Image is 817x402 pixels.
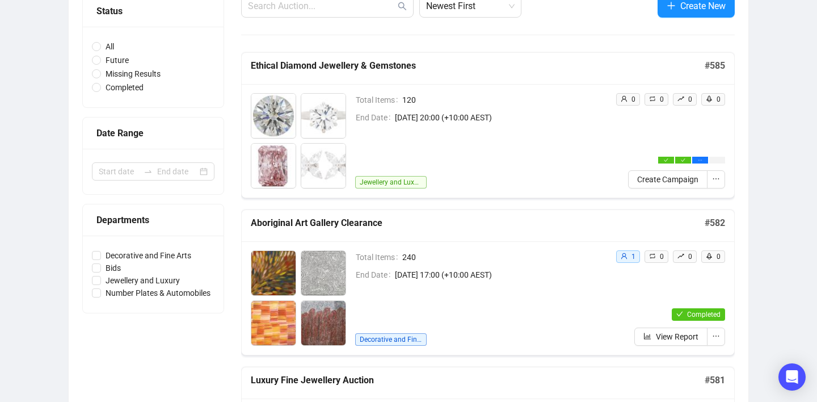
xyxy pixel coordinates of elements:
[395,269,607,281] span: [DATE] 17:00 (+10:00 AEST)
[634,328,707,346] button: View Report
[96,213,210,227] div: Departments
[660,253,664,261] span: 0
[101,54,133,66] span: Future
[660,95,664,103] span: 0
[355,333,427,346] span: Decorative and Fine Arts
[398,2,407,11] span: search
[301,144,346,188] img: 4_1.jpg
[717,95,721,103] span: 0
[96,126,210,140] div: Date Range
[355,176,427,189] span: Jewellery and Luxury
[621,95,628,102] span: user
[101,68,165,80] span: Missing Results
[688,95,692,103] span: 0
[241,210,735,355] a: Aboriginal Art Gallery Clearance#582Total Items240End Date[DATE] 17:00 (+10:00 AEST)Decorative an...
[101,249,196,262] span: Decorative and Fine Arts
[251,94,296,138] img: 1_1.jpg
[637,173,698,186] span: Create Campaign
[101,81,148,94] span: Completed
[101,274,184,287] span: Jewellery and Luxury
[677,253,684,259] span: rise
[356,94,402,106] span: Total Items
[698,158,702,162] span: ellipsis
[301,94,346,138] img: 2_1.jpg
[395,111,607,124] span: [DATE] 20:00 (+10:00 AEST)
[101,262,125,274] span: Bids
[706,253,713,259] span: rocket
[356,111,395,124] span: End Date
[621,253,628,259] span: user
[101,287,215,299] span: Number Plates & Automobiles
[705,59,725,73] h5: # 585
[241,52,735,198] a: Ethical Diamond Jewellery & Gemstones#585Total Items120End Date[DATE] 20:00 (+10:00 AEST)Jeweller...
[717,253,721,261] span: 0
[251,216,705,230] h5: Aboriginal Art Gallery Clearance
[402,251,607,263] span: 240
[712,332,720,340] span: ellipsis
[301,251,346,295] img: 2_1.jpg
[649,95,656,102] span: retweet
[144,167,153,176] span: to
[628,170,707,189] button: Create Campaign
[677,95,684,102] span: rise
[688,253,692,261] span: 0
[656,330,698,343] span: View Report
[144,167,153,176] span: swap-right
[99,165,139,178] input: Start date
[631,253,635,261] span: 1
[676,311,683,317] span: check
[681,158,685,162] span: check
[631,95,635,103] span: 0
[251,301,296,345] img: 3_1.jpg
[664,158,668,162] span: check
[643,332,651,340] span: bar-chart
[251,374,705,387] h5: Luxury Fine Jewellery Auction
[649,253,656,259] span: retweet
[706,95,713,102] span: rocket
[402,94,607,106] span: 120
[101,40,119,53] span: All
[778,363,806,391] div: Open Intercom Messenger
[687,311,721,319] span: Completed
[251,251,296,295] img: 1_1.jpg
[251,144,296,188] img: 3_1.jpg
[705,216,725,230] h5: # 582
[356,269,395,281] span: End Date
[251,59,705,73] h5: Ethical Diamond Jewellery & Gemstones
[157,165,197,178] input: End date
[301,301,346,345] img: 4_1.jpg
[96,4,210,18] div: Status
[356,251,402,263] span: Total Items
[667,1,676,10] span: plus
[705,374,725,387] h5: # 581
[712,175,720,183] span: ellipsis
